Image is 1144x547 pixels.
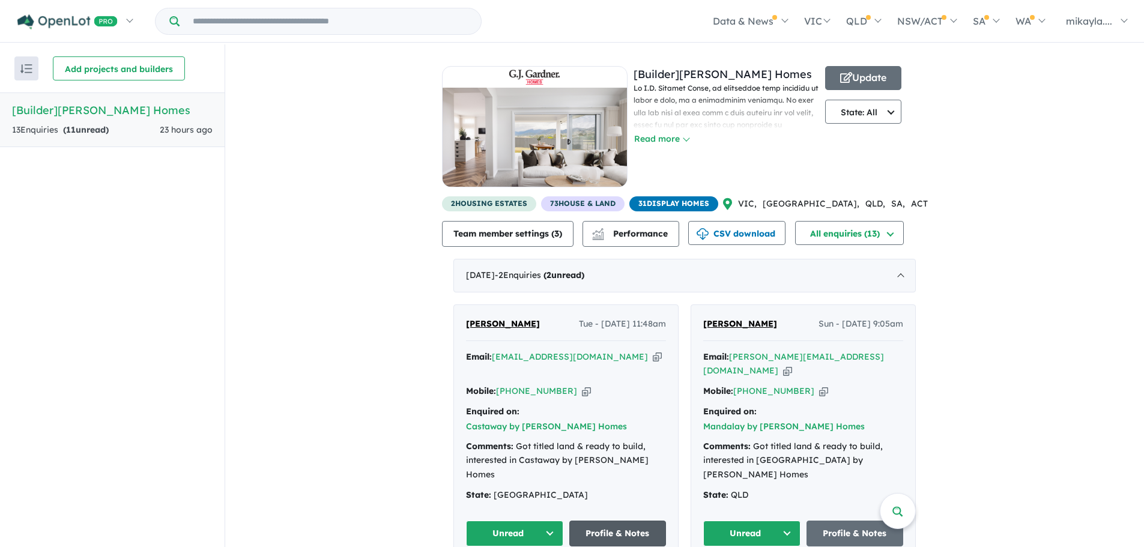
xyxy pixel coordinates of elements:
[911,197,928,211] span: ACT
[583,221,679,247] button: Performance
[182,8,479,34] input: Try estate name, suburb, builder or developer
[703,521,800,546] button: Unread
[442,66,628,196] a: G.J. Gardner HomesG.J. Gardner Homes
[442,196,536,211] span: 2 housing estates
[703,318,777,329] span: [PERSON_NAME]
[592,228,603,235] img: line-chart.svg
[466,406,519,417] strong: Enquired on:
[738,197,757,211] span: VIC ,
[629,196,718,211] span: 31 Display Homes
[703,489,728,500] strong: State:
[541,196,625,211] span: 73 House & Land
[634,132,690,146] button: Read more
[466,318,540,329] span: [PERSON_NAME]
[466,421,627,432] a: Castaway by [PERSON_NAME] Homes
[703,421,865,432] a: Mandalay by [PERSON_NAME] Homes
[12,123,109,138] div: 13 Enquir ies
[703,488,903,503] div: QLD
[1066,15,1112,27] span: mikayla....
[783,364,792,377] button: Copy
[807,521,904,546] a: Profile & Notes
[492,351,648,362] a: [EMAIL_ADDRESS][DOMAIN_NAME]
[543,270,584,280] strong: ( unread)
[653,351,662,363] button: Copy
[442,221,574,247] button: Team member settings (3)
[466,521,563,546] button: Unread
[466,420,627,433] button: Castaway by [PERSON_NAME] Homes
[865,197,885,211] span: QLD ,
[703,406,757,417] strong: Enquired on:
[20,64,32,73] img: sort.svg
[443,88,627,187] img: G.J. Gardner Homes
[634,82,819,413] p: Lo I.D. Sitamet Conse, ad elitseddoe temp incididu ut labor e dolo, ma a enimadminim veniamqu. No...
[703,351,729,362] strong: Email:
[546,270,551,280] span: 2
[466,489,491,500] strong: State:
[466,440,666,482] div: Got titled land & ready to build, interested in Castaway by [PERSON_NAME] Homes
[160,124,213,135] span: 23 hours ago
[466,351,492,362] strong: Email:
[819,385,828,397] button: Copy
[891,197,905,211] span: SA ,
[66,124,76,135] span: 11
[688,221,785,245] button: CSV download
[703,317,777,331] a: [PERSON_NAME]
[53,56,185,80] button: Add projects and builders
[697,228,709,240] img: download icon
[466,488,666,503] div: [GEOGRAPHIC_DATA]
[733,385,814,396] a: [PHONE_NUMBER]
[466,317,540,331] a: [PERSON_NAME]
[453,259,916,292] div: [DATE]
[579,317,666,331] span: Tue - [DATE] 11:48am
[703,440,903,482] div: Got titled land & ready to build, interested in [GEOGRAPHIC_DATA] by [PERSON_NAME] Homes
[703,420,865,433] button: Mandalay by [PERSON_NAME] Homes
[582,385,591,397] button: Copy
[569,521,667,546] a: Profile & Notes
[17,14,118,29] img: Openlot PRO Logo White
[763,197,859,211] span: [GEOGRAPHIC_DATA] ,
[466,385,496,396] strong: Mobile:
[495,270,584,280] span: - 2 Enquir ies
[509,70,559,85] img: G.J. Gardner Homes
[594,228,668,239] span: Performance
[703,351,884,376] a: [PERSON_NAME][EMAIL_ADDRESS][DOMAIN_NAME]
[795,221,904,245] button: All enquiries (13)
[825,66,902,90] button: Update
[825,100,902,124] button: State: All
[554,228,559,239] span: 3
[63,124,109,135] strong: ( unread)
[592,232,604,240] img: bar-chart.svg
[703,385,733,396] strong: Mobile:
[12,102,213,118] h5: [Builder] [PERSON_NAME] Homes
[703,441,751,452] strong: Comments:
[466,441,513,452] strong: Comments:
[496,385,577,396] a: [PHONE_NUMBER]
[634,67,812,81] a: [Builder][PERSON_NAME] Homes
[819,317,903,331] span: Sun - [DATE] 9:05am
